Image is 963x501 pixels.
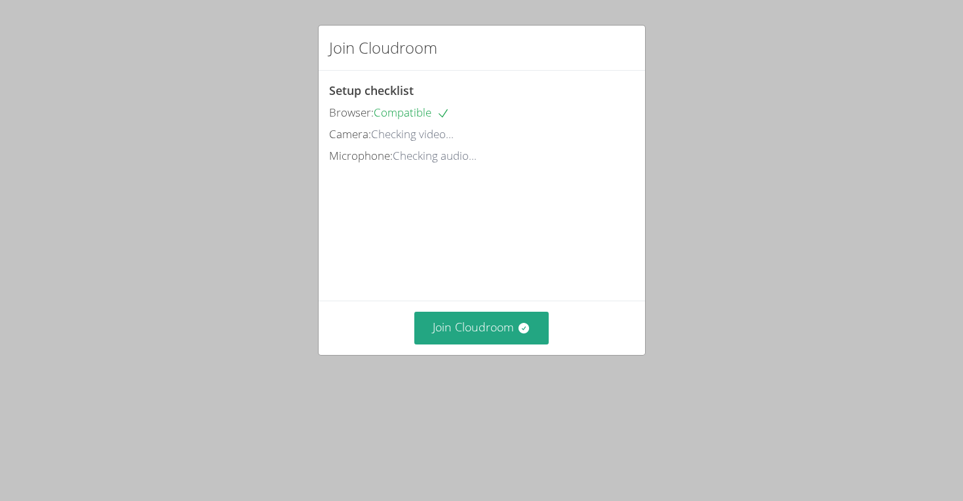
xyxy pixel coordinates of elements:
h2: Join Cloudroom [329,36,437,60]
span: Setup checklist [329,83,414,98]
span: Checking video... [371,126,454,141]
span: Browser: [329,105,374,120]
span: Microphone: [329,148,393,163]
span: Checking audio... [393,148,477,163]
span: Camera: [329,126,371,141]
span: Compatible [374,105,450,120]
button: Join Cloudroom [414,312,549,344]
